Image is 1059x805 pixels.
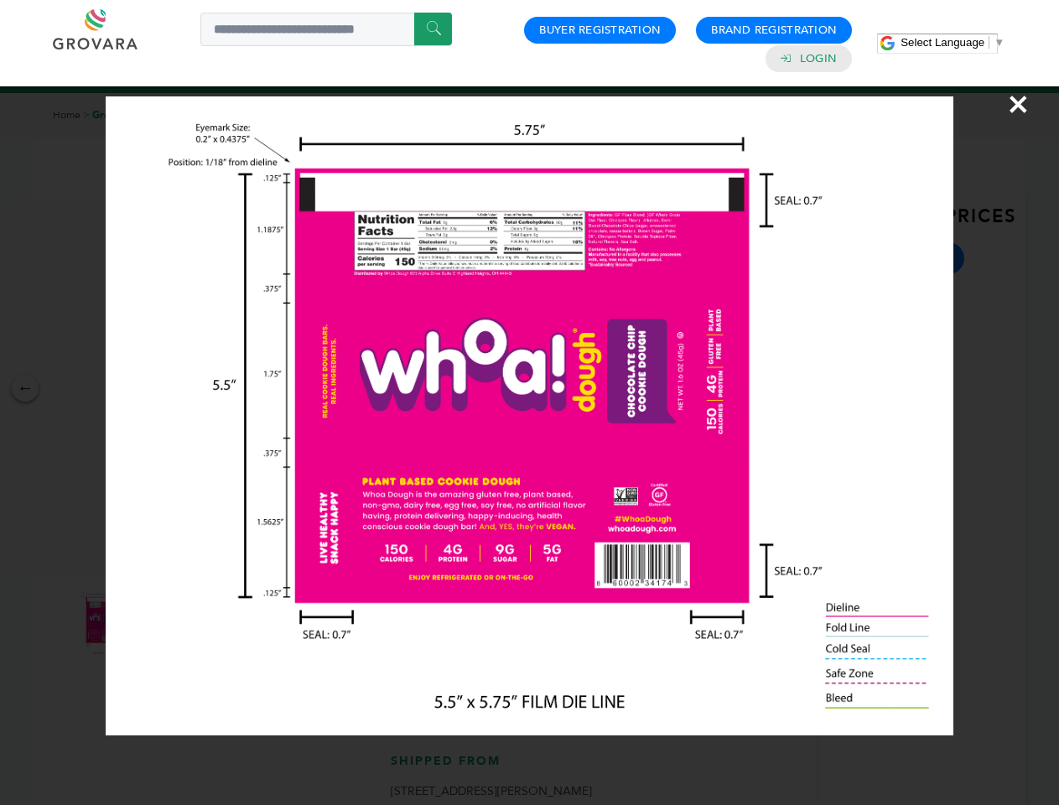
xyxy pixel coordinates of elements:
span: × [1007,80,1030,127]
span: Select Language [901,36,984,49]
a: Login [800,51,837,66]
a: Select Language​ [901,36,1004,49]
a: Buyer Registration [539,23,661,38]
input: Search a product or brand... [200,13,452,46]
a: Brand Registration [711,23,837,38]
span: ​ [989,36,989,49]
span: ▼ [994,36,1004,49]
img: Image Preview [106,96,953,735]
